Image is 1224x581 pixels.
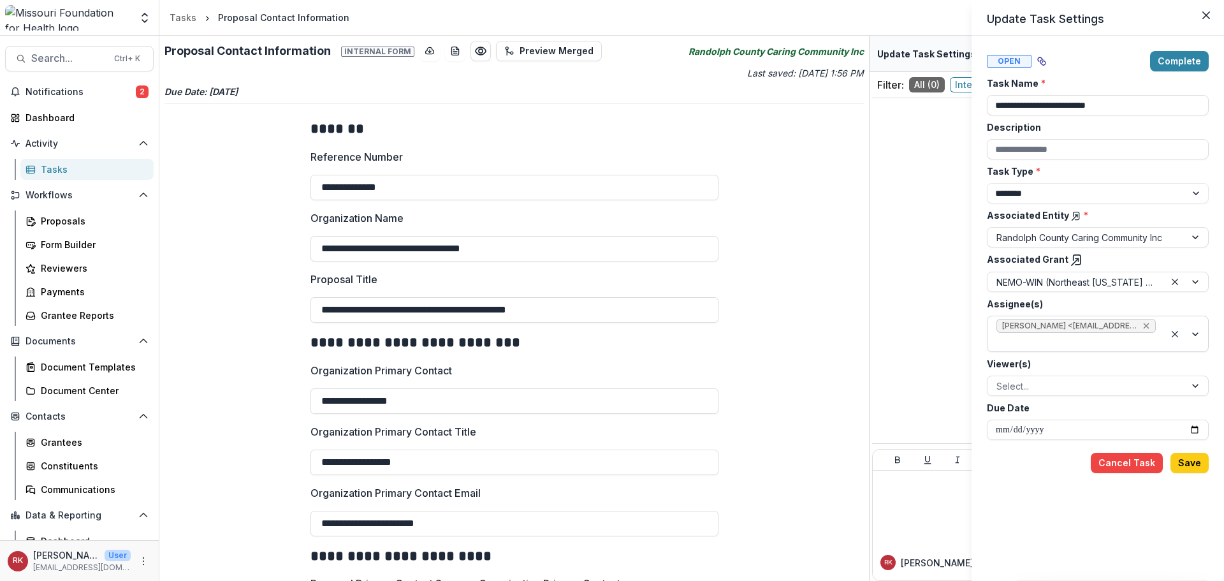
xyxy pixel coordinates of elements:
span: [PERSON_NAME] <[EMAIL_ADDRESS][DOMAIN_NAME]> ([EMAIL_ADDRESS][DOMAIN_NAME]) [1002,321,1137,330]
div: Clear selected options [1167,274,1183,290]
label: Task Name [987,77,1201,90]
button: Cancel Task [1091,453,1163,473]
label: Task Type [987,165,1201,178]
label: Associated Grant [987,253,1201,267]
label: Assignee(s) [987,297,1201,311]
span: Open [987,55,1031,68]
div: Clear selected options [1167,327,1183,342]
button: Save [1170,453,1209,473]
label: Due Date [987,401,1201,415]
button: Complete [1150,51,1209,71]
label: Description [987,121,1201,134]
label: Associated Entity [987,209,1201,222]
label: Viewer(s) [987,357,1201,371]
div: Remove Wendy Rohrbach <wrohrbach@mffh.org> (wrohrbach@mffh.org) [1141,320,1151,332]
button: Close [1196,5,1216,26]
button: Parent task [1031,51,1052,71]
